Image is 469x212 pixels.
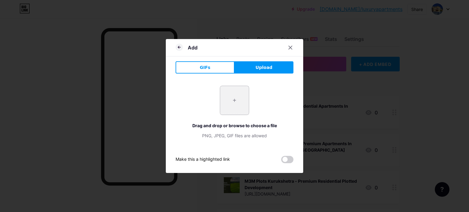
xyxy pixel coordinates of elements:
button: GIFs [176,61,234,74]
span: Upload [256,64,272,71]
div: PNG, JPEG, GIF files are allowed [176,132,293,139]
span: GIFs [200,64,210,71]
div: Add [188,44,198,51]
button: Upload [234,61,293,74]
div: Drag and drop or browse to choose a file [176,122,293,129]
div: Make this a highlighted link [176,156,230,163]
